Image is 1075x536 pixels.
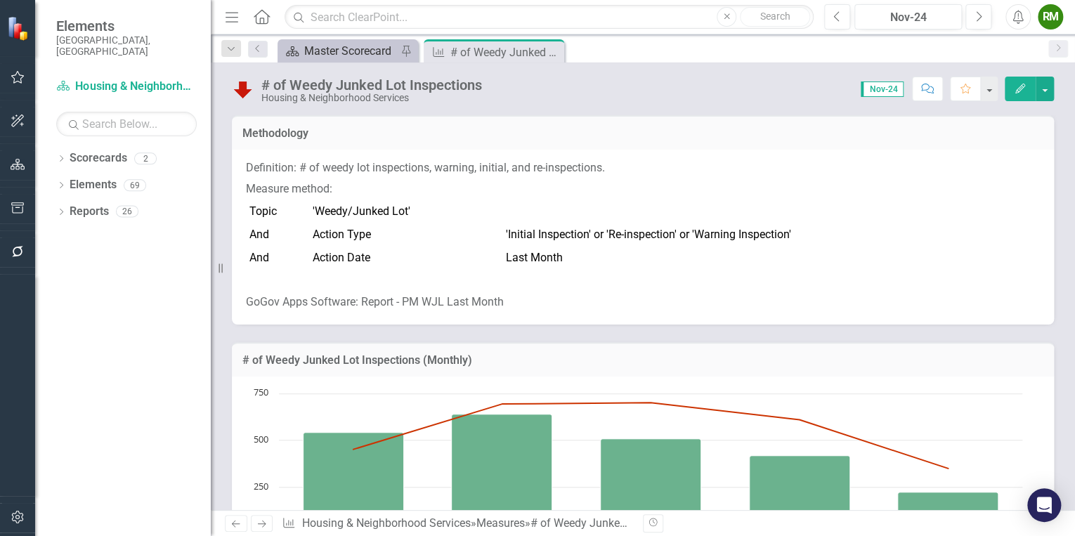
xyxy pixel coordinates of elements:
div: # of Weedy Junked Lot Inspections [261,77,482,93]
div: Master Scorecard [304,42,397,60]
td: Topic [246,200,309,223]
div: # of Weedy Junked Lot Inspections [450,44,561,61]
div: » » [282,516,632,532]
path: Jul-24, 542. Monthly Total. [304,433,404,535]
path: Oct-24, 419. Monthly Total. [750,456,850,535]
h3: Methodology [242,127,1043,140]
a: Measures [476,516,525,530]
p: Definition: # of weedy lot inspections, warning, initial, and re-inspections. [246,160,1040,179]
td: Last Month [502,247,1040,270]
h3: # of Weedy Junked Lot Inspections (Monthly) [242,354,1043,367]
p: GoGov Apps Software: Report - PM WJL Last Month [246,292,1040,311]
a: Scorecards [70,150,127,166]
div: 2 [134,152,157,164]
text: 250 [254,480,268,492]
div: 69 [124,179,146,191]
p: Measure method: [246,178,1040,200]
a: Housing & Neighborhood Services [302,516,471,530]
text: 500 [254,433,268,445]
td: Action Date [309,247,502,270]
img: ClearPoint Strategy [7,16,32,41]
input: Search Below... [56,112,197,136]
td: And [246,247,309,270]
button: Nov-24 [854,4,962,30]
td: 'Initial Inspection' or 'Re-inspection' or 'Warning Inspection' [502,223,1040,247]
a: Housing & Neighborhood Services [56,79,197,95]
td: 'Weedy/Junked Lot' [309,200,502,223]
text: 750 [254,386,268,398]
small: [GEOGRAPHIC_DATA], [GEOGRAPHIC_DATA] [56,34,197,58]
input: Search ClearPoint... [285,5,814,30]
span: Search [760,11,790,22]
a: Master Scorecard [281,42,397,60]
path: Sep-24, 509. Monthly Total. [601,439,701,535]
div: 26 [116,206,138,218]
div: # of Weedy Junked Lot Inspections [530,516,705,530]
span: Nov-24 [861,81,904,97]
path: Nov-24, 222. Monthly Total. [898,492,998,535]
td: And [246,223,309,247]
td: Action Type [309,223,502,247]
path: Aug-24, 640. Monthly Total. [452,414,552,535]
button: RM [1038,4,1063,30]
button: Search [740,7,810,27]
g: Monthly Total, series 2 of 2. Bar series with 5 bars. [304,414,998,535]
div: Housing & Neighborhood Services [261,93,482,103]
div: Open Intercom Messenger [1027,488,1061,522]
div: Nov-24 [859,9,957,26]
a: Elements [70,177,117,193]
span: Elements [56,18,197,34]
img: Needs Improvement [232,78,254,100]
a: Reports [70,204,109,220]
